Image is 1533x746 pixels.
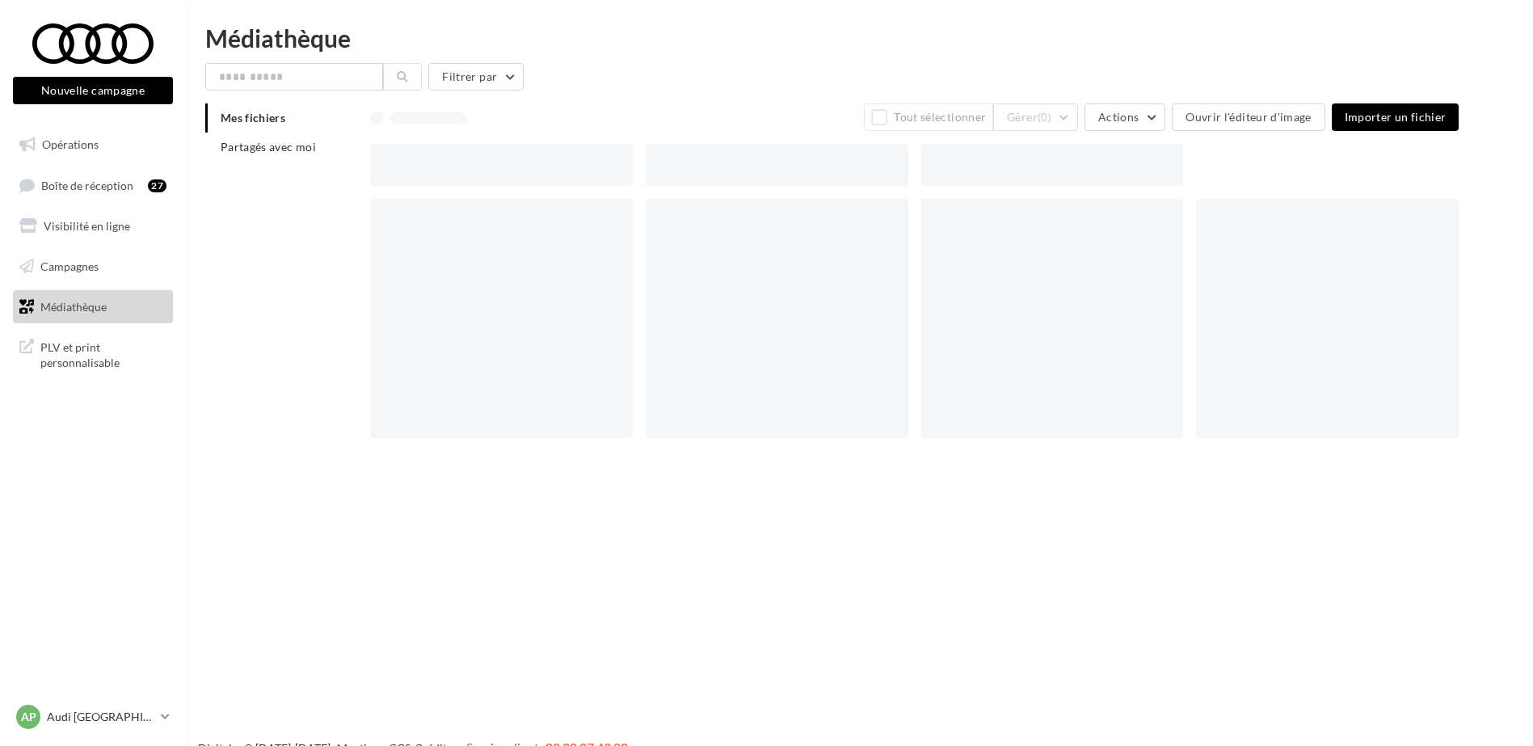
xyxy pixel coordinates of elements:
[428,63,524,91] button: Filtrer par
[41,178,133,192] span: Boîte de réception
[40,336,166,371] span: PLV et print personnalisable
[1098,110,1139,124] span: Actions
[10,250,176,284] a: Campagnes
[10,128,176,162] a: Opérations
[13,77,173,104] button: Nouvelle campagne
[42,137,99,151] span: Opérations
[40,299,107,313] span: Médiathèque
[40,259,99,273] span: Campagnes
[10,168,176,203] a: Boîte de réception27
[1038,111,1051,124] span: (0)
[221,140,316,154] span: Partagés avec moi
[1084,103,1165,131] button: Actions
[13,702,173,732] a: AP Audi [GEOGRAPHIC_DATA] 16
[864,103,993,131] button: Tout sélectionner
[221,111,285,124] span: Mes fichiers
[10,290,176,324] a: Médiathèque
[44,219,130,233] span: Visibilité en ligne
[993,103,1078,131] button: Gérer(0)
[205,26,1514,50] div: Médiathèque
[10,209,176,243] a: Visibilité en ligne
[148,179,166,192] div: 27
[47,709,154,725] p: Audi [GEOGRAPHIC_DATA] 16
[1345,110,1447,124] span: Importer un fichier
[1332,103,1459,131] button: Importer un fichier
[10,330,176,377] a: PLV et print personnalisable
[21,709,36,725] span: AP
[1172,103,1325,131] button: Ouvrir l'éditeur d'image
